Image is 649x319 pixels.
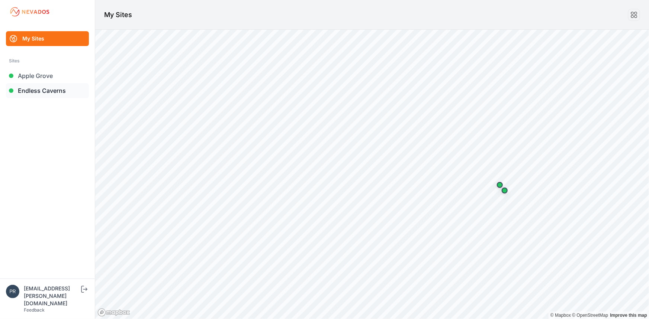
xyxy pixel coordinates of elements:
a: OpenStreetMap [572,313,608,318]
canvas: Map [95,30,649,319]
a: Feedback [24,307,45,313]
img: Nevados [9,6,51,18]
img: przemyslaw.szewczyk@energix-group.com [6,285,19,298]
div: [EMAIL_ADDRESS][PERSON_NAME][DOMAIN_NAME] [24,285,80,307]
h1: My Sites [104,10,132,20]
div: Sites [9,56,86,65]
a: Mapbox logo [97,308,130,317]
a: Endless Caverns [6,83,89,98]
a: Mapbox [550,313,571,318]
a: My Sites [6,31,89,46]
a: Apple Grove [6,68,89,83]
a: Map feedback [610,313,647,318]
div: Map marker [492,178,507,192]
